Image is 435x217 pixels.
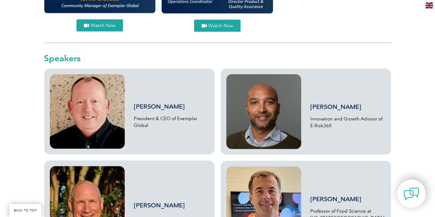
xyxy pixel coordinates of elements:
span: Watch Now [208,24,233,28]
a: Watch Now [76,20,123,32]
span: Watch Now [91,23,115,28]
p: President & CEO of Exemplar Global [134,115,209,129]
a: [PERSON_NAME] [311,103,362,111]
img: craig [226,74,301,149]
a: BACK TO TOP [9,204,41,217]
a: Watch Now [194,20,241,32]
h2: Speakers [44,54,391,63]
a: [PERSON_NAME] [134,202,185,209]
a: [PERSON_NAME] [311,195,362,203]
img: contact-chat.png [404,186,419,202]
img: en [425,2,433,8]
p: Innovation and Growth Advisor of E-Risk360 [311,115,385,129]
a: [PERSON_NAME] [134,103,185,110]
